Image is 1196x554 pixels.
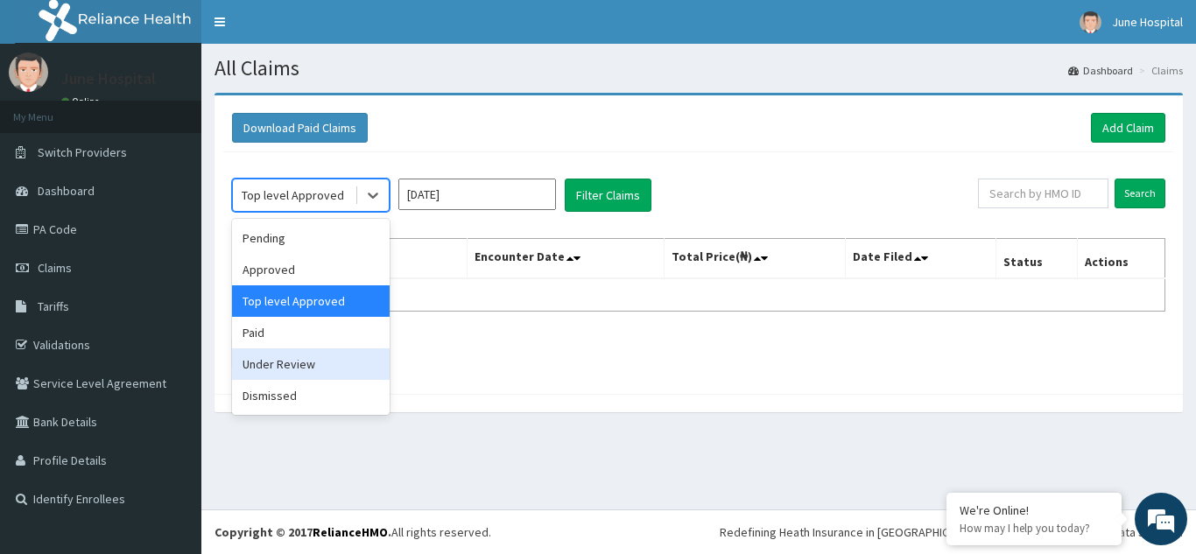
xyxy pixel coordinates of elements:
button: Filter Claims [565,179,651,212]
div: Approved [232,254,390,285]
footer: All rights reserved. [201,509,1196,554]
div: Paid [232,317,390,348]
img: User Image [9,53,48,92]
div: Dismissed [232,380,390,411]
span: Claims [38,260,72,276]
a: Dashboard [1068,63,1133,78]
div: Pending [232,222,390,254]
div: Top level Approved [232,285,390,317]
div: Top level Approved [242,186,344,204]
div: Redefining Heath Insurance in [GEOGRAPHIC_DATA] using Telemedicine and Data Science! [720,523,1183,541]
button: Download Paid Claims [232,113,368,143]
th: Status [996,239,1078,279]
div: Chat with us now [91,98,294,121]
h1: All Claims [215,57,1183,80]
input: Search [1115,179,1165,208]
img: d_794563401_company_1708531726252_794563401 [32,88,71,131]
span: We're online! [102,165,242,342]
p: June Hospital [61,71,156,87]
span: June Hospital [1112,14,1183,30]
th: Encounter Date [468,239,664,279]
span: Dashboard [38,183,95,199]
input: Search by HMO ID [978,179,1108,208]
a: Online [61,95,103,108]
a: Add Claim [1091,113,1165,143]
th: Date Filed [846,239,996,279]
span: Switch Providers [38,144,127,160]
input: Select Month and Year [398,179,556,210]
textarea: Type your message and hit 'Enter' [9,368,334,430]
th: Actions [1077,239,1164,279]
th: Total Price(₦) [664,239,846,279]
div: Minimize live chat window [287,9,329,51]
span: Tariffs [38,298,69,314]
a: RelianceHMO [313,524,388,540]
div: We're Online! [960,502,1108,518]
p: How may I help you today? [960,521,1108,536]
div: Under Review [232,348,390,380]
img: User Image [1080,11,1101,33]
li: Claims [1135,63,1183,78]
strong: Copyright © 2017 . [215,524,391,540]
